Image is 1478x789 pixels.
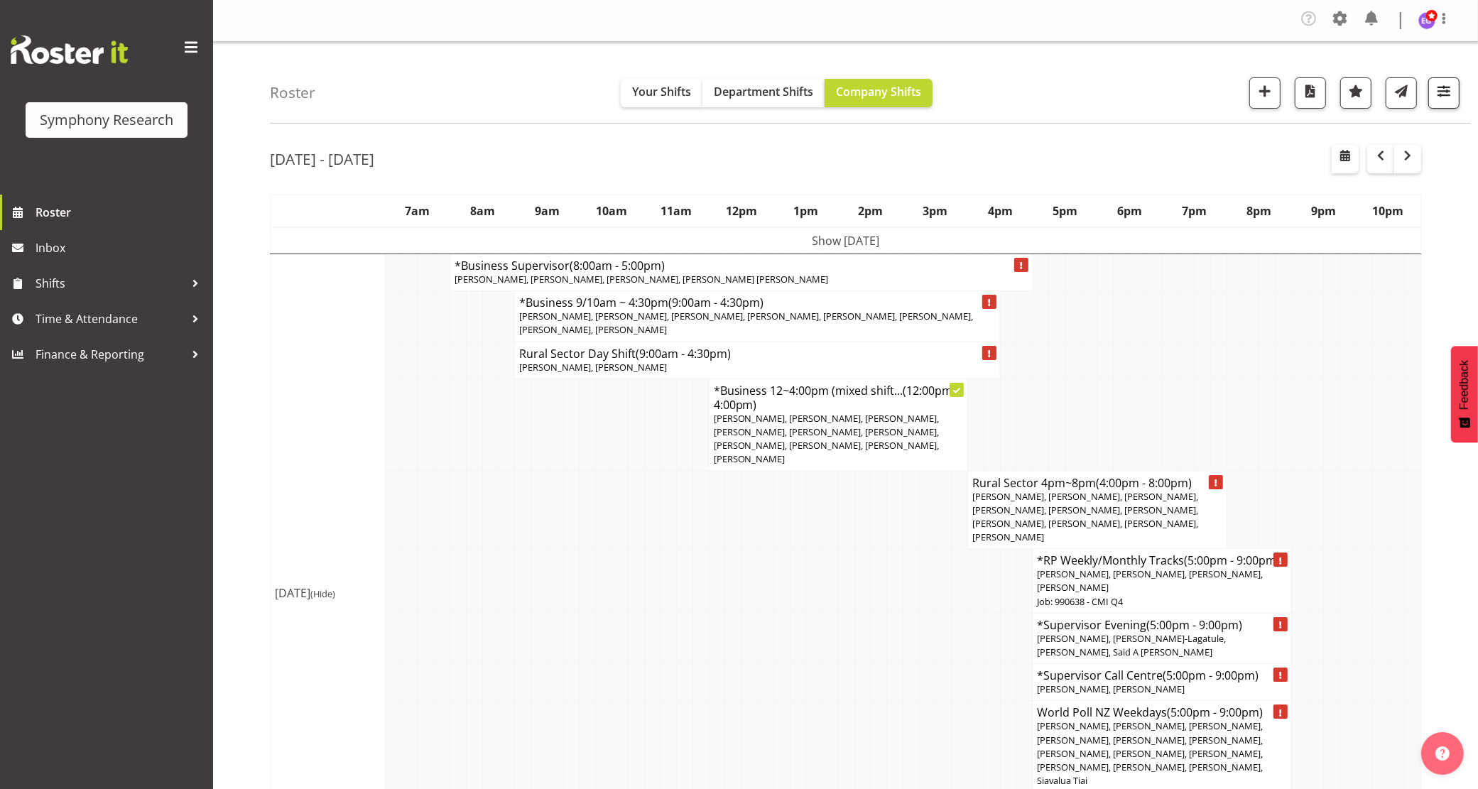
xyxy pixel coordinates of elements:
[714,383,960,413] span: (12:00pm - 4:00pm)
[972,490,1198,544] span: [PERSON_NAME], [PERSON_NAME], [PERSON_NAME], [PERSON_NAME], [PERSON_NAME], [PERSON_NAME], [PERSON...
[1451,346,1478,442] button: Feedback - Show survey
[1167,704,1263,720] span: (5:00pm - 9:00pm)
[1037,705,1287,719] h4: World Poll NZ Weekdays
[1162,195,1227,228] th: 7pm
[972,476,1222,490] h4: Rural Sector 4pm~8pm
[1227,195,1291,228] th: 8pm
[836,84,921,99] span: Company Shifts
[714,84,813,99] span: Department Shifts
[702,79,825,107] button: Department Shifts
[519,310,973,336] span: [PERSON_NAME], [PERSON_NAME], [PERSON_NAME], [PERSON_NAME], [PERSON_NAME], [PERSON_NAME], [PERSON...
[632,84,691,99] span: Your Shifts
[1037,682,1185,695] span: [PERSON_NAME], [PERSON_NAME]
[773,195,838,228] th: 1pm
[1291,195,1356,228] th: 9pm
[36,273,185,294] span: Shifts
[570,258,665,273] span: (8:00am - 5:00pm)
[455,259,1028,273] h4: *Business Supervisor
[36,202,206,223] span: Roster
[1037,595,1287,609] p: Job: 990638 - CMI Q4
[519,347,995,361] h4: Rural Sector Day Shift
[1037,618,1287,632] h4: *Supervisor Evening
[714,383,964,412] h4: *Business 12~4:00pm (mixed shift...
[825,79,933,107] button: Company Shifts
[1428,77,1460,109] button: Filter Shifts
[1037,668,1287,682] h4: *Supervisor Call Centre
[1435,746,1450,761] img: help-xxl-2.png
[1163,668,1259,683] span: (5:00pm - 9:00pm)
[1295,77,1326,109] button: Download a PDF of the roster according to the set date range.
[1356,195,1420,228] th: 10pm
[270,150,374,168] h2: [DATE] - [DATE]
[968,195,1033,228] th: 4pm
[621,79,702,107] button: Your Shifts
[1037,567,1263,594] span: [PERSON_NAME], [PERSON_NAME], [PERSON_NAME], [PERSON_NAME]
[636,346,731,361] span: (9:00am - 4:30pm)
[40,109,173,131] div: Symphony Research
[519,295,995,310] h4: *Business 9/10am ~ 4:30pm
[1332,145,1359,173] button: Select a specific date within the roster.
[36,344,185,365] span: Finance & Reporting
[455,273,828,285] span: [PERSON_NAME], [PERSON_NAME], [PERSON_NAME], [PERSON_NAME] [PERSON_NAME]
[903,195,968,228] th: 3pm
[580,195,644,228] th: 10am
[1037,719,1263,787] span: [PERSON_NAME], [PERSON_NAME], [PERSON_NAME], [PERSON_NAME], [PERSON_NAME], [PERSON_NAME], [PERSON...
[1249,77,1281,109] button: Add a new shift
[515,195,580,228] th: 9am
[1386,77,1417,109] button: Send a list of all shifts for the selected filtered period to all rostered employees.
[838,195,903,228] th: 2pm
[1146,617,1242,633] span: (5:00pm - 9:00pm)
[1458,360,1471,410] span: Feedback
[450,195,515,228] th: 8am
[270,85,315,101] h4: Roster
[36,308,185,330] span: Time & Attendance
[1037,632,1226,658] span: [PERSON_NAME], [PERSON_NAME]-Lagatule, [PERSON_NAME], Said A [PERSON_NAME]
[1184,553,1280,568] span: (5:00pm - 9:00pm)
[36,237,206,259] span: Inbox
[271,227,1421,254] td: Show [DATE]
[668,295,764,310] span: (9:00am - 4:30pm)
[714,412,940,466] span: [PERSON_NAME], [PERSON_NAME], [PERSON_NAME], [PERSON_NAME], [PERSON_NAME], [PERSON_NAME], [PERSON...
[1096,475,1192,491] span: (4:00pm - 8:00pm)
[1340,77,1371,109] button: Highlight an important date within the roster.
[386,195,450,228] th: 7am
[644,195,709,228] th: 11am
[11,36,128,64] img: Rosterit website logo
[709,195,773,228] th: 12pm
[1037,553,1287,567] h4: *RP Weekly/Monthly Tracks
[1097,195,1162,228] th: 6pm
[519,361,667,374] span: [PERSON_NAME], [PERSON_NAME]
[1418,12,1435,29] img: emma-gannaway277.jpg
[310,587,335,600] span: (Hide)
[1033,195,1097,228] th: 5pm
